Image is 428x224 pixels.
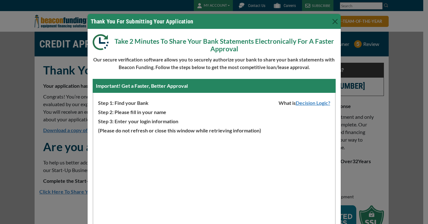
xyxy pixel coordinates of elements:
[330,16,340,27] button: Close
[93,107,335,116] p: Step 2: Please fill in your name
[274,98,335,107] span: What is
[93,34,336,53] p: Take 2 Minutes To Share Your Bank Statements Electronically For A Faster Approval
[93,116,335,125] p: Step 3: Enter your login information
[93,56,336,71] p: Our secure verification software allows you to securely authorize your bank to share your bank st...
[93,79,336,93] div: Important! Get a Faster, Better Approval
[93,98,148,107] span: Step 1: Find your Bank
[93,34,113,50] img: Modal DL Clock
[93,125,335,134] p: (Please do not refresh or close this window while retrieving information)
[296,100,335,106] a: Decision Logic?
[91,17,194,26] h4: Thank You For Submitting Your Application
